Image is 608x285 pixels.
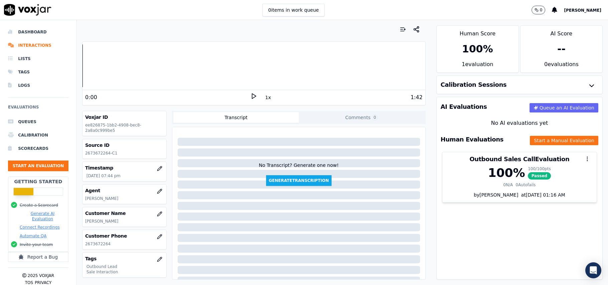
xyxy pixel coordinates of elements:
p: [PERSON_NAME] [85,196,164,201]
div: AI Score [521,26,602,38]
h3: AI Evaluations [441,104,487,110]
span: 0 [372,114,378,120]
p: ee826875-1bb2-4908-bec8-2a8a0c999be5 [85,122,164,133]
p: 2673672264-C1 [85,151,164,156]
button: Report a Bug [8,252,68,262]
div: 1 evaluation [437,60,519,72]
div: 100 % [488,166,525,180]
a: Queues [8,115,68,128]
div: 1:42 [411,93,423,101]
a: Interactions [8,39,68,52]
div: No Transcript? Generate one now! [259,162,339,175]
a: Dashboard [8,25,68,39]
button: Generate AI Evaluation [20,211,65,222]
a: Logs [8,79,68,92]
h3: Human Evaluations [441,136,503,142]
button: 0 [532,6,546,14]
button: Invite your team [20,242,53,247]
button: Start an Evaluation [8,161,68,171]
div: 0 N/A [503,182,513,188]
h3: Source ID [85,142,164,149]
p: 2673672264 [85,241,164,247]
p: Outbound Lead [86,264,164,269]
p: [PERSON_NAME] [85,219,164,224]
div: at [DATE] 01:16 AM [518,192,565,198]
button: Start a Manual Evaluation [530,136,598,145]
p: Sale Interaction [86,269,164,275]
div: 100 / 100 pts [528,166,551,172]
button: Transcript [173,112,299,123]
a: Lists [8,52,68,65]
h3: Customer Name [85,210,164,217]
h6: Evaluations [8,103,68,115]
p: 0 [540,7,543,13]
div: 0 evaluation s [521,60,602,72]
div: 0:00 [85,93,97,101]
div: 0 Autofails [516,182,536,188]
button: GenerateTranscription [266,175,332,186]
h3: Calibration Sessions [441,82,507,88]
span: Passed [528,172,551,180]
p: [DATE] 07:44 pm [86,173,164,179]
div: Human Score [437,26,519,38]
button: Queue an AI Evaluation [530,103,598,112]
div: Open Intercom Messenger [585,262,601,278]
button: [PERSON_NAME] [564,6,608,14]
button: 1x [264,93,272,102]
button: 0items in work queue [262,4,325,16]
h3: Timestamp [85,165,164,171]
div: -- [557,43,566,55]
h3: Customer Phone [85,233,164,239]
button: Automate QA [20,233,46,239]
a: Calibration [8,128,68,142]
button: 0 [532,6,552,14]
p: 2025 Voxjar [28,273,54,278]
h2: Getting Started [14,178,62,185]
img: voxjar logo [4,4,51,16]
div: 100 % [462,43,493,55]
div: No AI evaluations yet [442,119,597,127]
button: Create a Scorecard [20,203,58,208]
h3: Tags [85,255,164,262]
button: Connect Recordings [20,225,60,230]
a: Tags [8,65,68,79]
span: [PERSON_NAME] [564,8,601,13]
h3: Agent [85,187,164,194]
button: Comments [299,112,424,123]
div: by [PERSON_NAME] [442,192,597,202]
h3: Voxjar ID [85,114,164,120]
a: Scorecards [8,142,68,155]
